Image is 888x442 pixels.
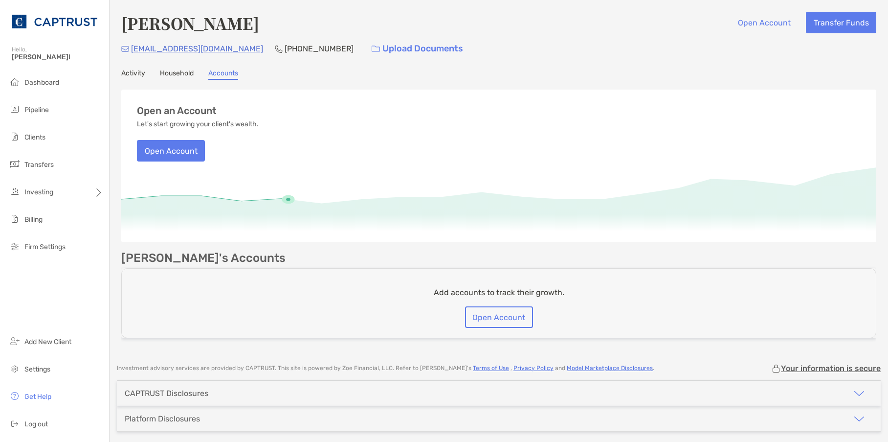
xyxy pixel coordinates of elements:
[434,286,564,299] p: Add accounts to track their growth.
[465,306,533,328] button: Open Account
[9,76,21,88] img: dashboard icon
[473,365,509,372] a: Terms of Use
[24,420,48,428] span: Log out
[24,78,59,87] span: Dashboard
[121,12,259,34] h4: [PERSON_NAME]
[24,393,51,401] span: Get Help
[9,103,21,115] img: pipeline icon
[9,335,21,347] img: add_new_client icon
[24,338,71,346] span: Add New Client
[208,69,238,80] a: Accounts
[806,12,876,33] button: Transfer Funds
[372,46,380,52] img: button icon
[24,188,53,196] span: Investing
[9,390,21,402] img: get-help icon
[275,45,283,53] img: Phone Icon
[12,4,97,39] img: CAPTRUST Logo
[160,69,194,80] a: Household
[285,43,354,55] p: [PHONE_NUMBER]
[137,105,217,116] h3: Open an Account
[567,365,653,372] a: Model Marketplace Disclosures
[24,133,45,141] span: Clients
[853,388,865,399] img: icon arrow
[365,38,469,59] a: Upload Documents
[781,364,881,373] p: Your information is secure
[24,106,49,114] span: Pipeline
[9,418,21,429] img: logout icon
[137,140,205,162] button: Open Account
[125,389,208,398] div: CAPTRUST Disclosures
[24,161,54,169] span: Transfers
[9,213,21,225] img: billing icon
[9,240,21,252] img: firm-settings icon
[853,413,865,425] img: icon arrow
[9,363,21,374] img: settings icon
[121,46,129,52] img: Email Icon
[9,131,21,142] img: clients icon
[117,365,654,372] p: Investment advisory services are provided by CAPTRUST . This site is powered by Zoe Financial, LL...
[131,43,263,55] p: [EMAIL_ADDRESS][DOMAIN_NAME]
[24,243,66,251] span: Firm Settings
[9,158,21,170] img: transfers icon
[125,414,200,423] div: Platform Disclosures
[24,365,50,373] span: Settings
[121,69,145,80] a: Activity
[12,53,103,61] span: [PERSON_NAME]!
[730,12,798,33] button: Open Account
[24,215,43,224] span: Billing
[513,365,554,372] a: Privacy Policy
[121,252,286,264] p: [PERSON_NAME]'s Accounts
[9,186,21,197] img: investing icon
[137,120,259,128] p: Let's start growing your client's wealth.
